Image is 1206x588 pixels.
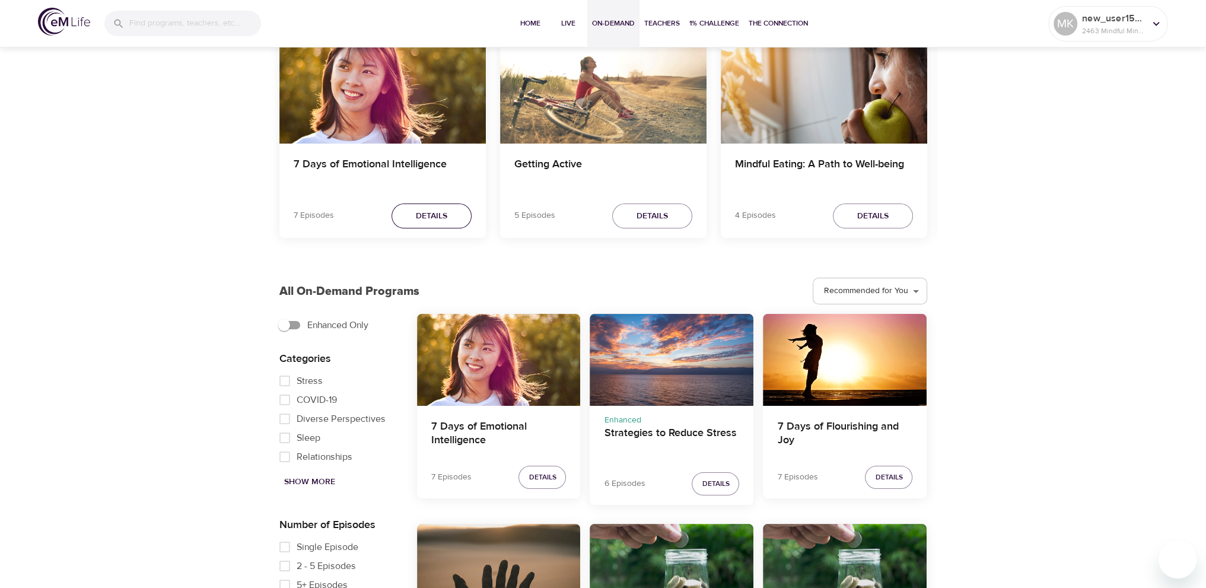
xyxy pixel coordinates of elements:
button: Mindful Eating: A Path to Well-being [721,27,927,144]
button: Getting Active [500,27,707,144]
button: Details [865,466,912,489]
span: 1% Challenge [689,17,739,30]
h4: 7 Days of Emotional Intelligence [431,420,567,449]
span: Single Episode [297,540,358,554]
p: new_user1566398680 [1082,11,1145,26]
button: Show More [279,471,340,493]
span: Details [529,471,556,484]
button: Details [833,204,913,229]
iframe: Button to launch messaging window [1159,541,1197,579]
button: 7 Days of Emotional Intelligence [417,314,581,406]
button: Strategies to Reduce Stress [590,314,753,406]
span: Details [416,209,447,224]
button: Details [392,204,472,229]
span: Relationships [297,450,352,464]
span: Enhanced [604,415,641,425]
p: 4 Episodes [735,209,776,222]
p: Categories [279,351,398,367]
button: Details [612,204,692,229]
p: 7 Episodes [294,209,334,222]
h4: Strategies to Reduce Stress [604,427,739,455]
img: logo [38,8,90,36]
span: Details [875,471,902,484]
span: Live [554,17,583,30]
span: COVID-19 [297,393,337,407]
h4: 7 Days of Flourishing and Joy [777,420,912,449]
span: Teachers [644,17,680,30]
button: Details [692,472,739,495]
p: 6 Episodes [604,478,645,490]
p: 2463 Mindful Minutes [1082,26,1145,36]
p: Number of Episodes [279,517,398,533]
h4: Mindful Eating: A Path to Well-being [735,158,913,186]
div: MK [1054,12,1077,36]
span: Show More [284,475,335,490]
p: 7 Episodes [777,471,817,484]
span: 2 - 5 Episodes [297,559,356,573]
p: All On-Demand Programs [279,282,419,300]
input: Find programs, teachers, etc... [129,11,261,36]
h4: Getting Active [514,158,692,186]
span: Details [702,478,729,490]
span: On-Demand [592,17,635,30]
span: Sleep [297,431,320,445]
button: Details [518,466,566,489]
span: Enhanced Only [307,318,368,332]
p: 5 Episodes [514,209,555,222]
span: Details [637,209,668,224]
span: Home [516,17,545,30]
h4: 7 Days of Emotional Intelligence [294,158,472,186]
span: Stress [297,374,323,388]
button: 7 Days of Flourishing and Joy [763,314,927,406]
span: The Connection [749,17,808,30]
button: 7 Days of Emotional Intelligence [279,27,486,144]
p: 7 Episodes [431,471,472,484]
span: Details [857,209,889,224]
span: Diverse Perspectives [297,412,386,426]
